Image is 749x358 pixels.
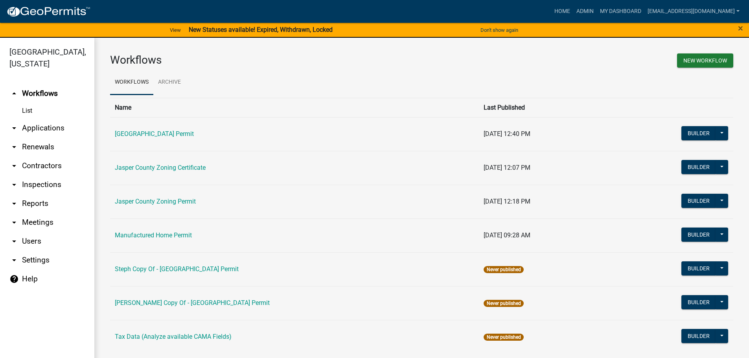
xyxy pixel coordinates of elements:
a: Archive [153,70,186,95]
i: arrow_drop_down [9,255,19,265]
button: Builder [681,295,716,309]
span: [DATE] 12:07 PM [484,164,530,171]
span: [DATE] 09:28 AM [484,231,530,239]
button: Close [738,24,743,33]
a: [GEOGRAPHIC_DATA] Permit [115,130,194,138]
a: Admin [573,4,597,19]
i: arrow_drop_down [9,142,19,152]
a: Jasper County Zoning Certificate [115,164,206,171]
i: help [9,274,19,284]
span: [DATE] 12:18 PM [484,198,530,205]
button: Builder [681,194,716,208]
a: Home [551,4,573,19]
a: Jasper County Zoning Permit [115,198,196,205]
i: arrow_drop_up [9,89,19,98]
a: Manufactured Home Permit [115,231,192,239]
button: Builder [681,329,716,343]
span: × [738,23,743,34]
a: [PERSON_NAME] Copy Of - [GEOGRAPHIC_DATA] Permit [115,299,270,307]
a: View [167,24,184,37]
i: arrow_drop_down [9,218,19,227]
strong: New Statuses available! Expired, Withdrawn, Locked [189,26,333,33]
th: Name [110,98,479,117]
a: [EMAIL_ADDRESS][DOMAIN_NAME] [644,4,743,19]
button: New Workflow [677,53,733,68]
i: arrow_drop_down [9,180,19,189]
button: Builder [681,261,716,275]
span: [DATE] 12:40 PM [484,130,530,138]
button: Builder [681,228,716,242]
span: Never published [484,300,523,307]
span: Never published [484,266,523,273]
a: My Dashboard [597,4,644,19]
i: arrow_drop_down [9,237,19,246]
th: Last Published [479,98,605,117]
a: Workflows [110,70,153,95]
h3: Workflows [110,53,416,67]
i: arrow_drop_down [9,123,19,133]
button: Builder [681,126,716,140]
span: Never published [484,334,523,341]
a: Steph Copy Of - [GEOGRAPHIC_DATA] Permit [115,265,239,273]
a: Tax Data (Analyze available CAMA Fields) [115,333,232,340]
button: Don't show again [477,24,521,37]
i: arrow_drop_down [9,199,19,208]
button: Builder [681,160,716,174]
i: arrow_drop_down [9,161,19,171]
